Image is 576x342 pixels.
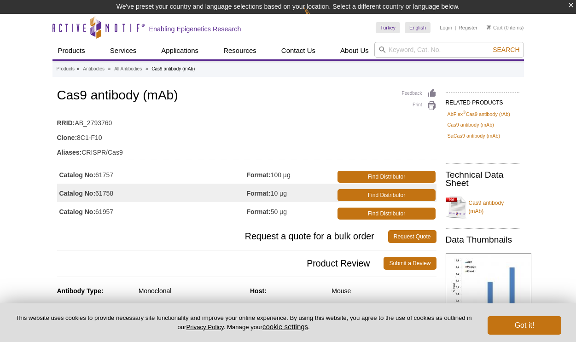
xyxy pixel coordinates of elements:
a: English [405,22,431,33]
strong: Aliases: [57,148,82,157]
img: Your Cart [487,25,491,29]
strong: Format: [247,189,271,197]
a: Products [52,42,91,59]
strong: Host: [250,287,267,295]
strong: Format: [247,208,271,216]
a: Resources [218,42,262,59]
strong: Isotype: [57,302,82,310]
a: Print [402,101,436,111]
span: Product Review [57,257,384,270]
a: All Antibodies [114,65,142,73]
h1: Cas9 antibody (mAb) [57,88,436,104]
td: 10 µg [247,184,336,202]
a: Cas9 antibody (mAb) [446,193,519,221]
a: Find Distributor [337,171,435,183]
a: Antibodies [83,65,105,73]
button: cookie settings [262,323,308,330]
strong: Catalog No: [59,171,96,179]
td: 100 µg [247,165,336,184]
a: AbFlex®Cas9 antibody (rAb) [448,110,510,118]
strong: RRID: [57,119,75,127]
h2: RELATED PRODUCTS [446,92,519,109]
strong: Clone: [57,133,77,142]
td: CRISPR/Cas9 [57,143,436,157]
li: Cas9 antibody (mAb) [151,66,195,71]
a: Find Distributor [337,208,435,220]
div: 160 kDa [332,302,436,310]
a: Contact Us [276,42,321,59]
a: About Us [335,42,374,59]
input: Keyword, Cat. No. [374,42,524,58]
a: Privacy Policy [186,324,223,330]
a: Applications [156,42,204,59]
li: (0 items) [487,22,524,33]
h2: Technical Data Sheet [446,171,519,187]
a: Login [440,24,452,31]
strong: Antibody Type: [57,287,104,295]
td: 50 µg [247,202,336,220]
h2: Enabling Epigenetics Research [149,25,241,33]
sup: ® [463,110,466,115]
a: Turkey [376,22,400,33]
a: Services [105,42,142,59]
li: | [455,22,456,33]
a: Products [57,65,75,73]
td: AB_2793760 [57,113,436,128]
strong: Catalog No: [59,189,96,197]
li: » [145,66,148,71]
td: 8C1-F10 [57,128,436,143]
td: 61757 [57,165,247,184]
div: IgG2b [139,302,243,310]
strong: Molecular Weight: [250,302,305,310]
span: Search [493,46,519,53]
strong: Format: [247,171,271,179]
a: SaCas9 antibody (mAb) [448,132,500,140]
a: Find Distributor [337,189,435,201]
a: Register [459,24,477,31]
button: Search [490,46,522,54]
button: Got it! [488,316,561,335]
span: Request a quote for a bulk order [57,230,388,243]
img: Change Here [304,7,328,29]
div: Monoclonal [139,287,243,295]
a: Submit a Review [384,257,436,270]
h2: Data Thumbnails [446,236,519,244]
a: Request Quote [388,230,436,243]
img: Cas9 antibody (mAb) tested by ChIP. [446,253,531,325]
a: Feedback [402,88,436,99]
a: Cas9 antibody (mAb) [448,121,494,129]
li: » [77,66,80,71]
td: 61957 [57,202,247,220]
strong: Catalog No: [59,208,96,216]
li: » [108,66,111,71]
a: Cart [487,24,503,31]
div: Mouse [332,287,436,295]
p: This website uses cookies to provide necessary site functionality and improve your online experie... [15,314,472,331]
td: 61758 [57,184,247,202]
